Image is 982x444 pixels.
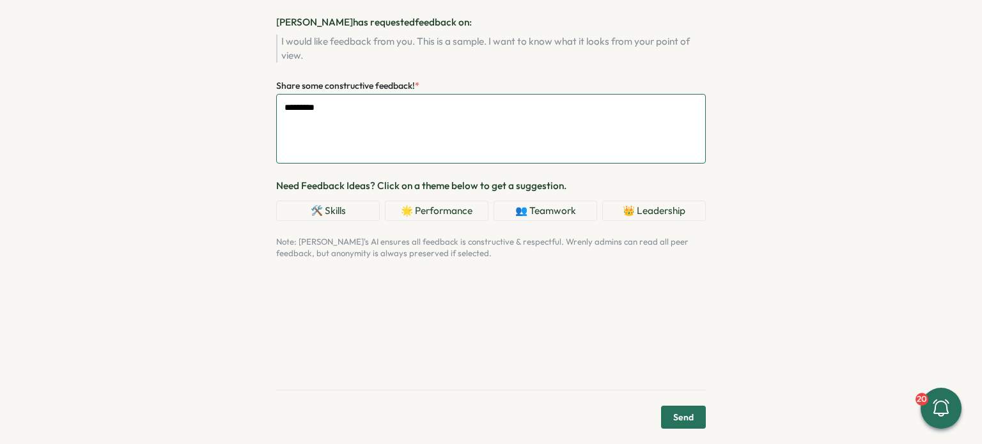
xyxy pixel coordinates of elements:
[673,406,694,428] span: Send
[916,393,928,406] div: 20
[276,179,706,193] p: Need Feedback Ideas? Click on a theme below to get a suggestion.
[385,201,488,221] button: 🌟 Performance
[276,34,706,63] div: I would like feedback from you. This is a sample. I want to know what it looks from your point of...
[661,406,706,429] button: Send
[602,201,706,221] button: 👑 Leadership
[276,236,706,259] p: Note: [PERSON_NAME]'s AI ensures all feedback is constructive & respectful. Wrenly admins can rea...
[276,201,380,221] button: 🛠️ Skills
[276,15,706,29] p: [PERSON_NAME] has requested feedback on:
[921,388,962,429] button: 20
[494,201,597,221] button: 👥 Teamwork
[276,79,419,93] label: Share some constructive feedback!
